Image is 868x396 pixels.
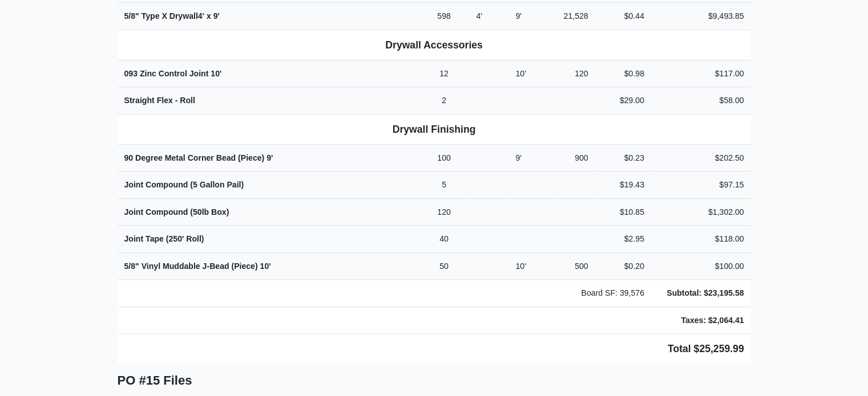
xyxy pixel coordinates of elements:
[651,226,751,253] td: $118.00
[651,252,751,280] td: $100.00
[419,226,470,253] td: 40
[393,124,476,135] b: Drywall Finishing
[595,252,651,280] td: $0.20
[553,60,595,87] td: 120
[207,11,211,21] span: x
[553,144,595,172] td: 900
[213,11,220,21] span: 9'
[595,172,651,199] td: $19.43
[651,280,751,307] td: Subtotal: $23,195.58
[267,153,273,162] span: 9'
[553,252,595,280] td: 500
[385,39,483,51] b: Drywall Accessories
[419,60,470,87] td: 12
[595,87,651,115] td: $29.00
[595,198,651,226] td: $10.85
[595,226,651,253] td: $2.95
[124,11,220,21] strong: 5/8" Type X Drywall
[595,144,651,172] td: $0.23
[515,69,526,78] span: 10'
[419,87,470,115] td: 2
[651,87,751,115] td: $58.00
[595,60,651,87] td: $0.98
[124,207,229,217] strong: Joint Compound (50lb Box)
[651,60,751,87] td: $117.00
[419,252,470,280] td: 50
[515,262,526,271] span: 10'
[118,334,751,364] td: Total $25,259.99
[419,144,470,172] td: 100
[118,373,751,388] h5: PO #15 Files
[211,69,221,78] span: 10'
[124,234,204,243] strong: Joint Tape (250' Roll)
[419,2,470,30] td: 598
[419,172,470,199] td: 5
[198,11,204,21] span: 4'
[581,288,644,297] span: Board SF: 39,576
[476,11,482,21] span: 4'
[260,262,271,271] span: 10'
[124,69,222,78] strong: 093 Zinc Control Joint
[124,96,195,105] strong: Straight Flex - Roll
[651,144,751,172] td: $202.50
[419,198,470,226] td: 120
[651,2,751,30] td: $9,493.85
[515,11,522,21] span: 9'
[595,2,651,30] td: $0.44
[651,198,751,226] td: $1,302.00
[124,262,271,271] strong: 5/8" Vinyl Muddable J-Bead (Piece)
[124,180,244,189] strong: Joint Compound (5 Gallon Pail)
[124,153,273,162] strong: 90 Degree Metal Corner Bead (Piece)
[651,307,751,334] td: Taxes: $2,064.41
[553,2,595,30] td: 21,528
[515,153,522,162] span: 9'
[651,172,751,199] td: $97.15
